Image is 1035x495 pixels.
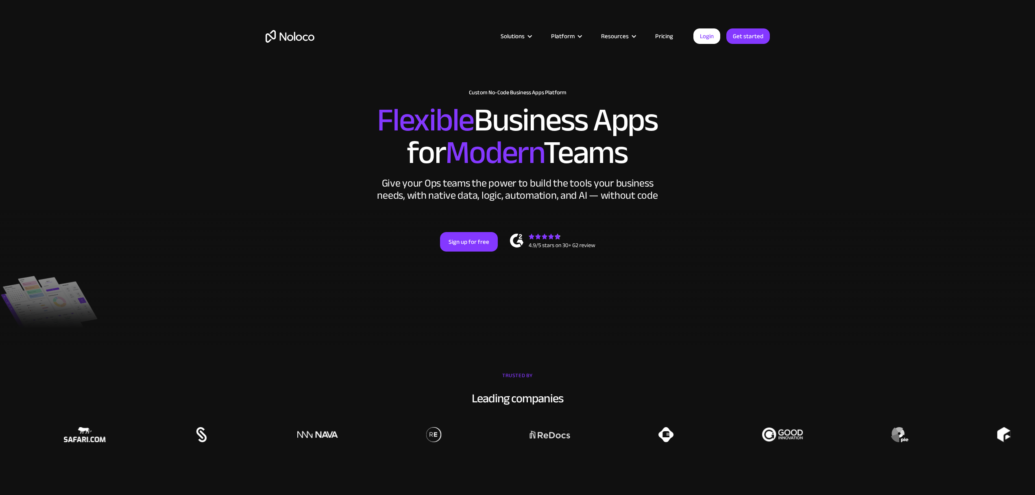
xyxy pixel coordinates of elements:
[693,28,720,44] a: Login
[726,28,770,44] a: Get started
[266,30,314,43] a: home
[501,31,525,41] div: Solutions
[601,31,629,41] div: Resources
[440,232,498,252] a: Sign up for free
[375,177,660,202] div: Give your Ops teams the power to build the tools your business needs, with native data, logic, au...
[490,31,541,41] div: Solutions
[445,122,543,183] span: Modern
[645,31,683,41] a: Pricing
[377,90,474,150] span: Flexible
[541,31,591,41] div: Platform
[266,89,770,96] h1: Custom No-Code Business Apps Platform
[266,104,770,169] h2: Business Apps for Teams
[551,31,575,41] div: Platform
[591,31,645,41] div: Resources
